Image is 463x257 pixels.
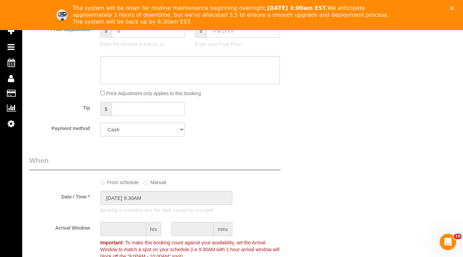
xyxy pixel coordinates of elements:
[73,5,396,25] div: The system will be down for routine maintenance beginning overnight, We anticipate approximately ...
[24,222,95,231] label: Arrival Window
[100,240,124,245] strong: Important:
[100,177,139,186] label: From schedule
[143,177,166,186] label: Manual
[56,10,67,21] img: Profile image for Ellie
[106,91,201,96] span: Price Adjustment only applies to this booking
[143,180,148,185] input: Manual
[100,41,185,48] p: Enter the Amount to Adjust, or
[100,191,232,205] input: MM/DD/YYYY HH:MM
[454,234,462,239] span: 10
[24,191,95,200] label: Date / Time *
[100,180,105,185] input: From schedule
[100,102,112,116] span: $
[195,24,206,38] span: $
[24,102,95,111] label: Tip
[450,6,457,10] div: Close
[267,5,327,11] b: [DATE] 3:00am EST.
[206,24,280,38] input: final price
[29,155,281,171] legend: When
[100,207,280,214] p: Booking is complete and the date cannot be changed
[100,24,112,38] span: $
[214,222,232,236] span: mins
[440,234,456,250] iframe: Intercom live chat
[24,123,95,132] label: Payment method
[195,41,280,48] p: Enter your Final Price
[146,222,161,236] span: hrs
